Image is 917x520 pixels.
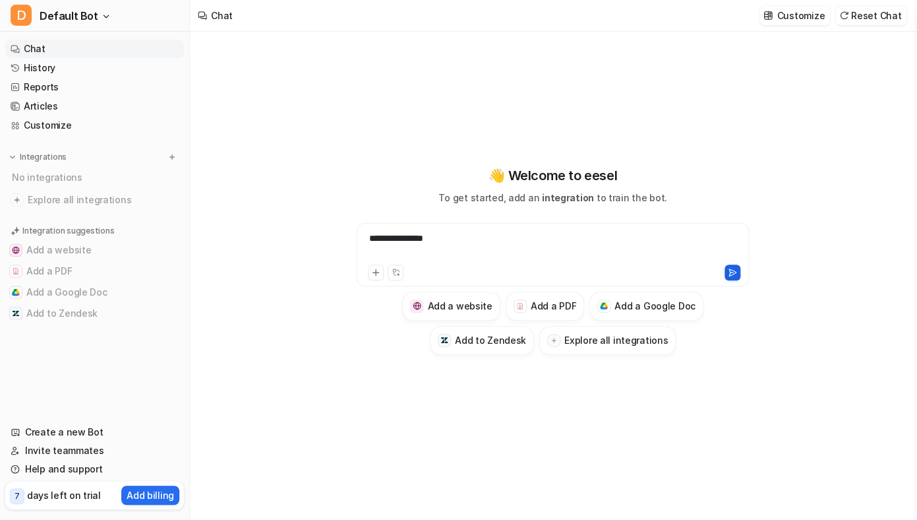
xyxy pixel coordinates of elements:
[5,40,184,58] a: Chat
[5,78,184,96] a: Reports
[12,288,20,296] img: Add a Google Doc
[5,191,184,209] a: Explore all integrations
[600,302,608,310] img: Add a Google Doc
[5,441,184,460] a: Invite teammates
[20,152,67,162] p: Integrations
[763,11,773,20] img: customize
[127,488,174,502] p: Add billing
[506,292,584,321] button: Add a PDFAdd a PDF
[589,292,703,321] button: Add a Google DocAdd a Google Doc
[5,460,184,478] a: Help and support
[5,423,184,441] a: Create a new Bot
[542,192,594,203] span: integration
[5,116,184,135] a: Customize
[8,152,17,162] img: expand menu
[777,9,824,22] p: Customize
[5,150,71,164] button: Integrations
[11,193,24,207] img: explore all integrations
[488,166,617,185] p: 👋 Welcome to eesel
[12,267,20,275] img: Add a PDF
[22,225,114,237] p: Integration suggestions
[5,303,184,324] button: Add to ZendeskAdd to Zendesk
[15,490,20,502] p: 7
[5,97,184,115] a: Articles
[5,282,184,303] button: Add a Google DocAdd a Google Doc
[531,299,576,313] h3: Add a PDF
[839,11,848,20] img: reset
[40,7,98,25] span: Default Bot
[27,488,101,502] p: days left on trial
[5,261,184,282] button: Add a PDFAdd a PDF
[5,59,184,77] a: History
[5,240,184,261] button: Add a websiteAdd a website
[438,191,666,205] p: To get started, add an to train the bot.
[12,309,20,317] img: Add to Zendesk
[167,152,177,162] img: menu_add.svg
[835,6,906,25] button: Reset Chat
[455,333,526,347] h3: Add to Zendesk
[614,299,695,313] h3: Add a Google Doc
[211,9,233,22] div: Chat
[539,326,676,355] button: Explore all integrations
[12,246,20,254] img: Add a website
[402,292,500,321] button: Add a websiteAdd a website
[427,299,492,313] h3: Add a website
[8,166,184,188] div: No integrations
[759,6,829,25] button: Customize
[430,326,534,355] button: Add to ZendeskAdd to Zendesk
[11,5,32,26] span: D
[413,302,421,310] img: Add a website
[564,333,668,347] h3: Explore all integrations
[516,302,524,310] img: Add a PDF
[121,486,179,505] button: Add billing
[440,336,449,344] img: Add to Zendesk
[28,189,179,211] span: Explore all integrations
